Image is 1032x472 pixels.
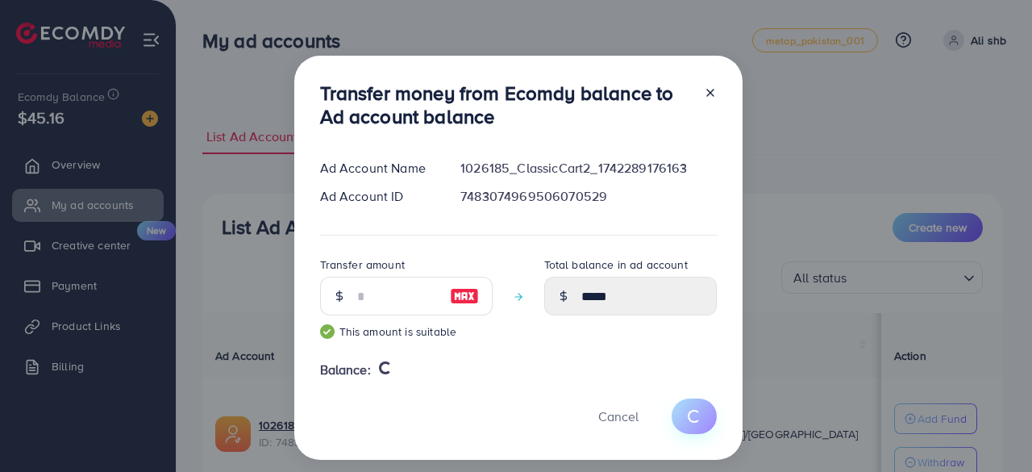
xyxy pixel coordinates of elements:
h3: Transfer money from Ecomdy balance to Ad account balance [320,81,691,128]
small: This amount is suitable [320,324,493,340]
div: 1026185_ClassicCart2_1742289176163 [447,159,729,178]
label: Total balance in ad account [544,257,688,273]
div: Ad Account Name [307,159,448,178]
div: Ad Account ID [307,187,448,206]
div: 7483074969506070529 [447,187,729,206]
img: image [450,286,479,306]
span: Balance: [320,361,371,379]
iframe: Chat [963,399,1020,460]
img: guide [320,324,335,339]
label: Transfer amount [320,257,405,273]
button: Cancel [578,399,659,433]
span: Cancel [598,407,639,425]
